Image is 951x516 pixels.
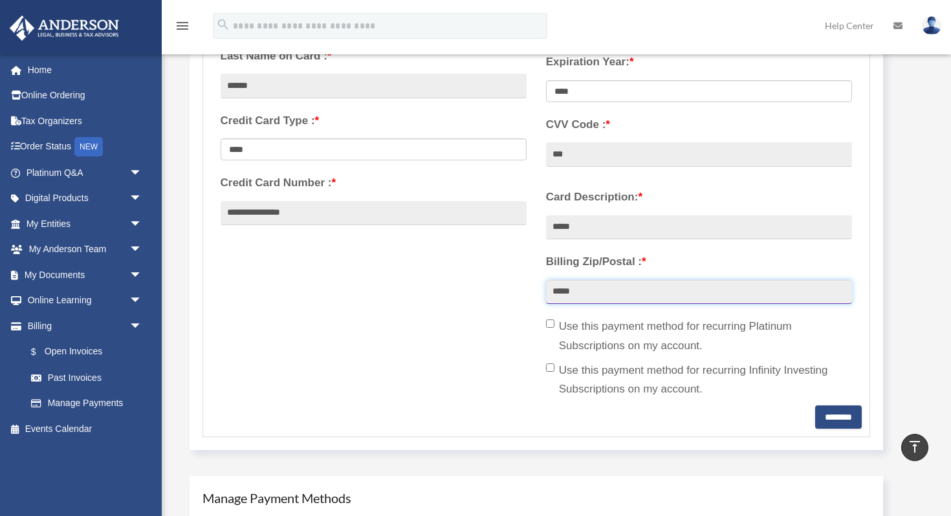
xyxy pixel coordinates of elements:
[202,489,871,507] h4: Manage Payment Methods
[221,173,527,193] label: Credit Card Number :
[922,16,941,35] img: User Pic
[6,16,123,41] img: Anderson Advisors Platinum Portal
[9,160,162,186] a: Platinum Q&Aarrow_drop_down
[18,339,162,365] a: $Open Invoices
[221,111,527,131] label: Credit Card Type :
[175,18,190,34] i: menu
[18,391,155,416] a: Manage Payments
[129,313,155,339] span: arrow_drop_down
[901,434,928,461] a: vertical_align_top
[129,237,155,263] span: arrow_drop_down
[9,211,162,237] a: My Entitiesarrow_drop_down
[129,288,155,314] span: arrow_drop_down
[9,416,162,442] a: Events Calendar
[74,137,103,156] div: NEW
[9,313,162,339] a: Billingarrow_drop_down
[546,115,852,134] label: CVV Code :
[129,262,155,288] span: arrow_drop_down
[129,211,155,237] span: arrow_drop_down
[9,83,162,109] a: Online Ordering
[9,262,162,288] a: My Documentsarrow_drop_down
[546,361,852,400] label: Use this payment method for recurring Infinity Investing Subscriptions on my account.
[9,288,162,314] a: Online Learningarrow_drop_down
[9,237,162,263] a: My Anderson Teamarrow_drop_down
[546,188,852,207] label: Card Description:
[9,108,162,134] a: Tax Organizers
[216,17,230,32] i: search
[546,363,554,372] input: Use this payment method for recurring Infinity Investing Subscriptions on my account.
[907,439,923,455] i: vertical_align_top
[129,186,155,212] span: arrow_drop_down
[9,57,162,83] a: Home
[129,160,155,186] span: arrow_drop_down
[546,52,852,72] label: Expiration Year:
[546,319,554,328] input: Use this payment method for recurring Platinum Subscriptions on my account.
[18,365,162,391] a: Past Invoices
[546,317,852,356] label: Use this payment method for recurring Platinum Subscriptions on my account.
[175,23,190,34] a: menu
[9,134,162,160] a: Order StatusNEW
[38,344,45,360] span: $
[9,186,162,211] a: Digital Productsarrow_drop_down
[221,47,527,66] label: Last Name on Card :
[546,252,852,272] label: Billing Zip/Postal :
